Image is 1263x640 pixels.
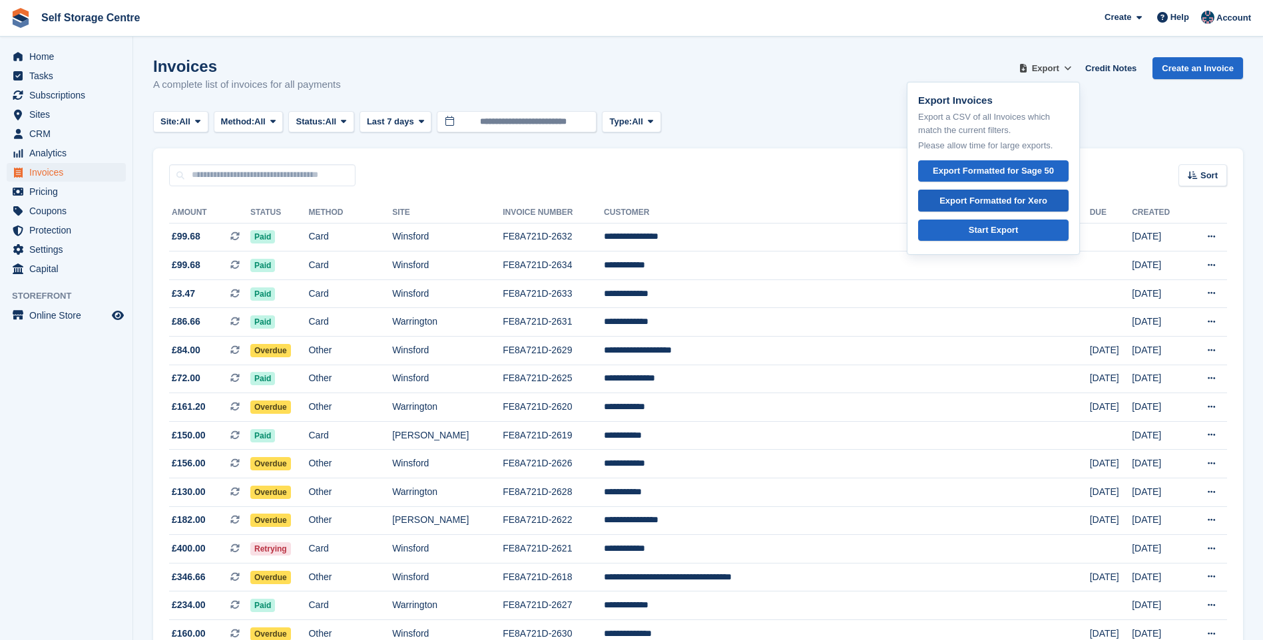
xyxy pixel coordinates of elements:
[503,535,604,563] td: FE8A721D-2621
[250,599,275,612] span: Paid
[153,77,341,92] p: A complete list of invoices for all payments
[12,289,132,303] span: Storefront
[392,506,503,535] td: [PERSON_NAME]
[1032,62,1059,75] span: Export
[250,400,291,414] span: Overdue
[1132,535,1186,563] td: [DATE]
[7,259,126,278] a: menu
[169,202,250,224] th: Amount
[1132,591,1186,620] td: [DATE]
[7,202,126,220] a: menu
[392,223,503,251] td: Winsford
[153,57,341,75] h1: Invoices
[1132,251,1186,280] td: [DATE]
[250,571,291,584] span: Overdue
[602,111,660,133] button: Type: All
[918,160,1069,182] a: Export Formatted for Sage 50
[503,223,604,251] td: FE8A721D-2632
[503,478,604,507] td: FE8A721D-2628
[288,111,354,133] button: Status: All
[503,202,604,224] th: Invoice Number
[7,86,126,104] a: menu
[11,8,31,28] img: stora-icon-8386f47178a22dfd0bd8f6a31ec36ba5ce8667c1dd55bd0f319d3a0aa187defe.svg
[392,393,503,422] td: Warrington
[1132,450,1186,478] td: [DATE]
[1090,337,1133,365] td: [DATE]
[172,343,200,357] span: £84.00
[308,421,392,450] td: Card
[250,287,275,301] span: Paid
[392,478,503,507] td: Warrington
[1132,308,1186,337] td: [DATE]
[7,240,126,259] a: menu
[1090,450,1133,478] td: [DATE]
[392,563,503,591] td: Winsford
[29,144,109,162] span: Analytics
[29,306,109,325] span: Online Store
[7,67,126,85] a: menu
[308,506,392,535] td: Other
[1105,11,1131,24] span: Create
[7,124,126,143] a: menu
[503,450,604,478] td: FE8A721D-2626
[308,365,392,393] td: Other
[172,258,200,272] span: £99.68
[1200,169,1218,182] span: Sort
[221,115,255,128] span: Method:
[503,308,604,337] td: FE8A721D-2631
[604,202,1090,224] th: Customer
[7,47,126,66] a: menu
[503,365,604,393] td: FE8A721D-2625
[1090,478,1133,507] td: [DATE]
[360,111,432,133] button: Last 7 days
[1170,11,1189,24] span: Help
[969,224,1018,237] div: Start Export
[250,429,275,442] span: Paid
[7,163,126,182] a: menu
[29,47,109,66] span: Home
[503,337,604,365] td: FE8A721D-2629
[1132,421,1186,450] td: [DATE]
[392,202,503,224] th: Site
[7,182,126,201] a: menu
[308,563,392,591] td: Other
[7,306,126,325] a: menu
[172,542,206,556] span: £400.00
[392,308,503,337] td: Warrington
[250,230,275,243] span: Paid
[172,371,200,385] span: £72.00
[29,86,109,104] span: Subscriptions
[29,163,109,182] span: Invoices
[254,115,266,128] span: All
[392,365,503,393] td: Winsford
[1132,365,1186,393] td: [DATE]
[7,144,126,162] a: menu
[250,457,291,470] span: Overdue
[1132,279,1186,308] td: [DATE]
[172,570,206,584] span: £346.66
[326,115,337,128] span: All
[308,478,392,507] td: Other
[503,251,604,280] td: FE8A721D-2634
[7,221,126,240] a: menu
[172,485,206,499] span: £130.00
[1090,506,1133,535] td: [DATE]
[36,7,145,29] a: Self Storage Centre
[29,124,109,143] span: CRM
[1216,11,1251,25] span: Account
[29,240,109,259] span: Settings
[918,139,1069,152] p: Please allow time for large exports.
[1090,393,1133,422] td: [DATE]
[250,259,275,272] span: Paid
[1016,57,1075,79] button: Export
[918,93,1069,108] p: Export Invoices
[918,110,1069,136] p: Export a CSV of all Invoices which match the current filters.
[308,202,392,224] th: Method
[153,111,208,133] button: Site: All
[29,259,109,278] span: Capital
[1132,202,1186,224] th: Created
[392,279,503,308] td: Winsford
[172,513,206,527] span: £182.00
[308,591,392,620] td: Card
[172,230,200,243] span: £99.68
